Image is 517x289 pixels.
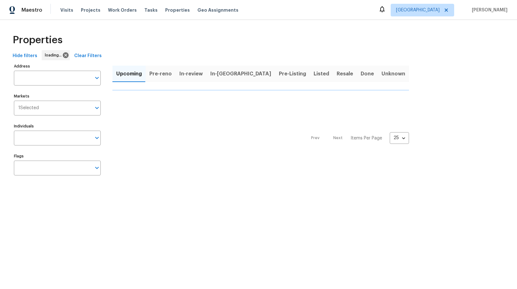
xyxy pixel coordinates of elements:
label: Flags [14,154,101,158]
span: Projects [81,7,100,13]
button: Open [93,133,101,142]
span: Properties [13,37,63,43]
p: Items Per Page [351,135,382,141]
button: Hide filters [10,50,40,62]
label: Individuals [14,124,101,128]
label: Address [14,64,101,68]
span: Pre-Listing [279,69,306,78]
div: 25 [390,130,409,146]
span: Work Orders [108,7,137,13]
nav: Pagination Navigation [305,95,409,182]
button: Open [93,74,101,82]
span: Listed [314,69,329,78]
span: Hide filters [13,52,37,60]
button: Open [93,163,101,172]
span: Geo Assignments [197,7,238,13]
span: 1 Selected [18,105,39,111]
div: loading... [42,50,70,60]
button: Open [93,103,101,112]
span: Visits [60,7,73,13]
span: Resale [337,69,353,78]
span: Maestro [21,7,42,13]
span: Pre-reno [149,69,172,78]
span: Unknown [382,69,405,78]
span: In-review [179,69,203,78]
span: Properties [165,7,190,13]
span: In-[GEOGRAPHIC_DATA] [210,69,271,78]
button: Clear Filters [72,50,104,62]
span: [GEOGRAPHIC_DATA] [396,7,440,13]
label: Markets [14,94,101,98]
span: Tasks [144,8,158,12]
span: Upcoming [116,69,142,78]
span: Clear Filters [74,52,102,60]
span: loading... [45,52,64,58]
span: [PERSON_NAME] [469,7,508,13]
span: Done [361,69,374,78]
